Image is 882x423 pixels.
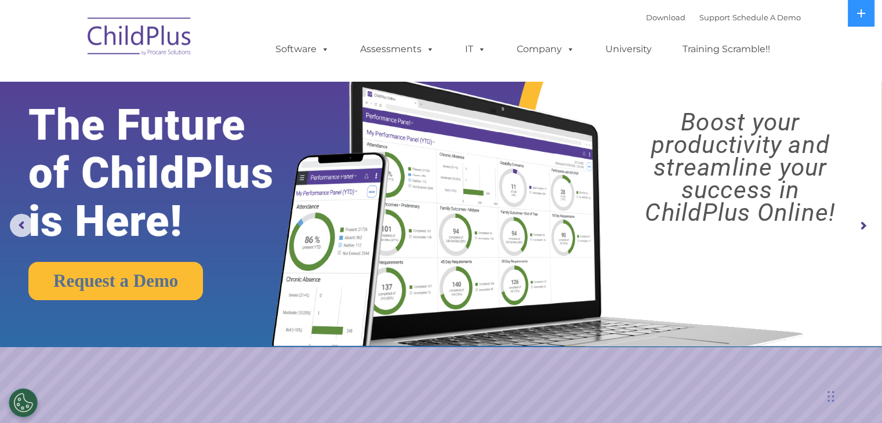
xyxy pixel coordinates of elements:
[646,13,801,22] font: |
[453,38,498,61] a: IT
[9,388,38,417] button: Cookies Settings
[349,38,446,61] a: Assessments
[28,101,310,245] rs-layer: The Future of ChildPlus is Here!
[594,38,663,61] a: University
[827,379,834,414] div: Drag
[161,124,210,133] span: Phone number
[161,76,197,85] span: Last name
[505,38,586,61] a: Company
[824,367,882,423] iframe: Chat Widget
[28,262,203,300] a: Request a Demo
[671,38,782,61] a: Training Scramble!!
[699,13,730,22] a: Support
[264,38,341,61] a: Software
[646,13,685,22] a: Download
[732,13,801,22] a: Schedule A Demo
[609,111,871,224] rs-layer: Boost your productivity and streamline your success in ChildPlus Online!
[82,9,198,67] img: ChildPlus by Procare Solutions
